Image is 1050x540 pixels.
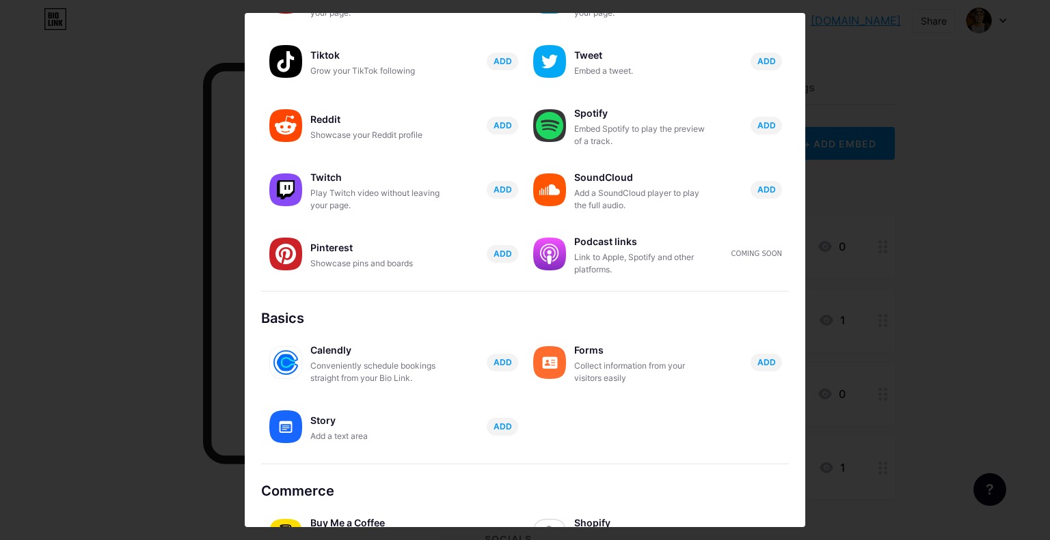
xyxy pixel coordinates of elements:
div: Tiktok [310,46,447,65]
span: ADD [757,55,776,67]
div: Tweet [574,46,711,65]
div: Conveniently schedule bookings straight from your Bio Link. [310,360,447,384]
button: ADD [487,53,518,70]
div: Pinterest [310,238,447,257]
button: ADD [751,117,782,134]
img: spotify [533,109,566,142]
button: ADD [487,181,518,199]
div: Calendly [310,341,447,360]
img: tiktok [269,45,302,78]
span: ADD [757,356,776,368]
img: calendly [269,346,302,379]
div: Embed Spotify to play the preview of a track. [574,123,711,147]
div: Basics [261,308,789,328]
div: Reddit [310,110,447,129]
button: ADD [487,117,518,134]
span: ADD [494,55,512,67]
button: ADD [487,418,518,436]
div: Showcase pins and boards [310,257,447,270]
div: Spotify [574,104,711,123]
div: Add a text area [310,430,447,442]
div: Commerce [261,481,789,501]
img: story [269,410,302,443]
div: Story [310,411,447,430]
img: twitch [269,173,302,206]
button: ADD [751,53,782,70]
button: ADD [487,354,518,371]
div: Showcase your Reddit profile [310,129,447,141]
div: Embed a tweet. [574,65,711,77]
span: ADD [494,184,512,195]
div: Buy Me a Coffee [310,513,447,532]
div: Play Twitch video without leaving your page. [310,187,447,212]
span: ADD [757,184,776,195]
div: Shopify [574,513,711,532]
div: Podcast links [574,232,711,251]
span: ADD [757,119,776,131]
img: soundcloud [533,173,566,206]
img: podcastlinks [533,238,566,270]
div: Forms [574,341,711,360]
div: SoundCloud [574,168,711,187]
div: Add a SoundCloud player to play the full audio. [574,187,711,212]
div: Collect information from your visitors easily [574,360,711,384]
button: ADD [751,354,782,371]
img: twitter [533,45,566,78]
span: ADD [494,119,512,131]
img: pinterest [269,238,302,270]
span: ADD [494,248,512,259]
button: ADD [487,245,518,263]
img: forms [533,346,566,379]
span: ADD [494,421,512,432]
img: reddit [269,109,302,142]
div: Link to Apple, Spotify and other platforms. [574,251,711,276]
span: ADD [494,356,512,368]
button: ADD [751,181,782,199]
div: Twitch [310,168,447,187]
div: Grow your TikTok following [310,65,447,77]
div: Coming soon [731,248,782,259]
